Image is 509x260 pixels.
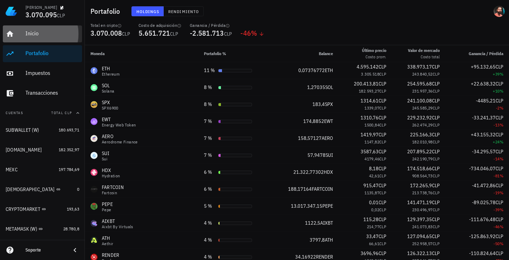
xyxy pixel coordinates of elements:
span: Ganancia / Pérdida [469,51,503,56]
span: 174,8852 [303,118,324,124]
span: 0,07376772 [298,67,325,73]
span: PEPE [322,203,333,209]
span: CLP [433,224,440,229]
div: 5 % [204,202,215,210]
span: RENDER [316,254,333,260]
span: -2.581.713 [190,28,224,38]
span: CLP [122,31,130,37]
span: SPX [325,101,333,107]
span: CLP [496,250,503,256]
span: % [500,224,503,229]
div: SOL-icon [90,84,98,91]
span: CLP [432,114,440,121]
div: SUI [102,150,110,157]
span: 1419,97 [361,131,379,138]
div: Energy Web Token [102,123,136,127]
span: -89.025,78 [472,199,496,206]
div: 7 % [204,152,215,159]
h1: Portafolio [90,6,123,17]
div: Aethir [102,242,113,246]
span: Balance [319,51,333,56]
span: +22.638,32 [471,81,496,87]
span: CLP [496,216,503,223]
div: -46 [240,30,264,37]
span: CLP [433,122,440,128]
div: aixbt by Virtuals [102,225,133,229]
span: 229.232,92 [407,114,432,121]
span: CLP [432,199,440,206]
div: EWT [102,116,136,123]
span: CLP [379,81,386,87]
span: CLP [379,190,386,195]
span: Portafolio % [204,51,226,56]
div: [DEMOGRAPHIC_DATA] [6,187,55,193]
div: -14 [451,155,503,162]
span: 141.471,19 [407,199,432,206]
div: Ethereum [102,72,119,76]
a: [DOMAIN_NAME] 182.352,97 [3,141,82,158]
span: CLP [379,131,386,138]
div: -46 [451,223,503,230]
a: Portafolio [3,45,82,62]
span: 4.595.142 [357,64,379,70]
span: % [500,207,503,212]
span: 908.564,73 [412,173,433,178]
span: 197.784,69 [59,167,79,172]
span: CLP [379,216,386,223]
span: 245.585,29 [412,105,433,111]
span: CLP [379,122,386,128]
span: 21.322,77302 [293,169,324,175]
div: SUI-icon [90,152,98,159]
span: CLP [170,31,178,37]
div: -13 [451,122,503,129]
div: SUBWALLET (W) [6,127,39,133]
div: 6 % [204,169,215,176]
span: CLP [496,182,503,189]
div: -39 [451,206,503,213]
span: ETH [325,67,333,73]
span: ATH [325,237,333,243]
span: +43.155,32 [471,131,496,138]
a: Inicio [3,25,82,42]
span: CLP [379,199,386,206]
div: METAMASK (W) [6,226,37,232]
div: MEXC [6,167,18,173]
span: CLP [379,88,386,94]
span: % [500,139,503,144]
span: CLP [432,233,440,240]
span: -4485,21 [476,97,496,104]
span: CLP [496,81,503,87]
span: CLP [379,224,386,229]
span: 3696,96 [361,250,379,256]
span: 915,47 [363,182,379,189]
span: CLP [496,165,503,172]
span: 252.958,57 [412,241,433,246]
span: CLP [433,139,440,144]
span: 241.073,83 [412,224,433,229]
div: 4 % [204,219,215,227]
img: LedgiFi [6,6,17,17]
span: 243.840,52 [412,71,433,77]
span: 3797,8 [310,237,325,243]
span: CLP [433,105,440,111]
span: SUI [326,152,333,158]
span: CLP [379,97,386,104]
div: 8 % [204,101,215,108]
span: CLP [379,105,386,111]
span: CLP [379,233,386,240]
div: SPX [102,99,118,106]
span: 1122,5 [305,220,320,226]
span: -125.863,92 [469,233,496,240]
div: avatar [493,6,505,17]
span: 182.593,27 [359,88,379,94]
span: CLP [379,64,386,70]
span: CLP [379,71,386,77]
button: CuentasTotal CLP [3,105,82,122]
span: 3.070.095 [25,10,57,19]
span: 1500,84 [364,122,379,128]
span: CLP [496,131,503,138]
div: Aerodrome Finance [102,140,138,144]
span: CLP [432,165,440,172]
div: HDX-icon [90,169,98,176]
div: AIXBT [102,218,133,225]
